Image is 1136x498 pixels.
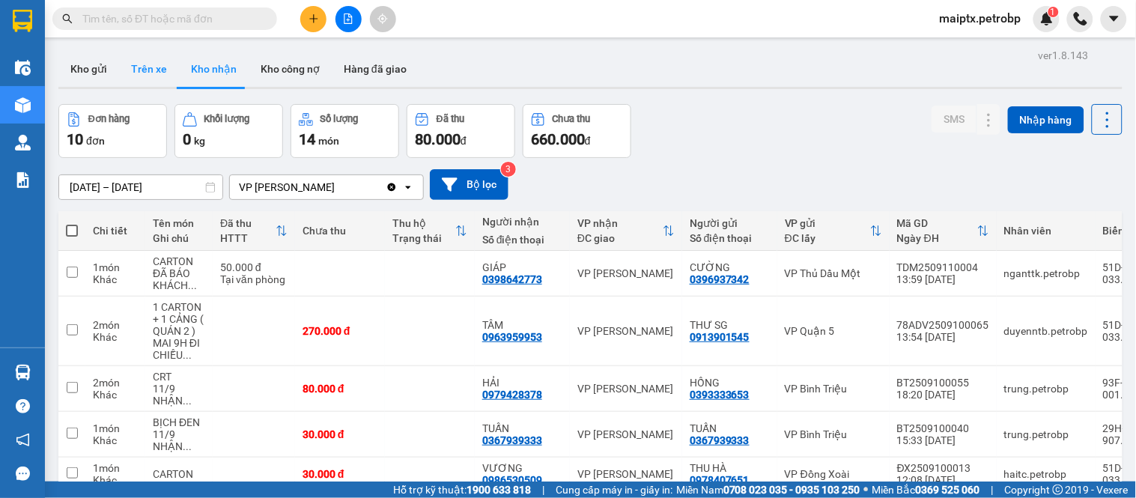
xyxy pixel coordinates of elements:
[1048,7,1059,17] sup: 1
[482,273,542,285] div: 0398642773
[303,468,377,480] div: 30.000 đ
[482,216,562,228] div: Người nhận
[690,377,770,389] div: HỒNG
[577,428,675,440] div: VP [PERSON_NAME]
[407,104,515,158] button: Đã thu80.000đ
[482,462,562,474] div: VƯƠNG
[386,181,398,193] svg: Clear value
[482,261,562,273] div: GIÁP
[93,319,138,331] div: 2 món
[93,273,138,285] div: Khác
[300,6,326,32] button: plus
[62,13,73,24] span: search
[93,434,138,446] div: Khác
[785,232,870,244] div: ĐC lấy
[785,428,882,440] div: VP Bình Triệu
[13,10,32,32] img: logo-vxr
[309,13,319,24] span: plus
[321,114,359,124] div: Số lượng
[59,175,222,199] input: Select a date range.
[93,331,138,343] div: Khác
[15,172,31,188] img: solution-icon
[1004,325,1088,337] div: duyenntb.petrobp
[15,97,31,113] img: warehouse-icon
[153,428,205,452] div: 11/9 NHẬN HÀNG
[343,13,353,24] span: file-add
[1051,7,1056,17] span: 1
[482,331,542,343] div: 0963959953
[482,377,562,389] div: HẢI
[1004,267,1088,279] div: nganttk.petrobp
[461,135,467,147] span: đ
[690,261,770,273] div: CƯỜNG
[239,180,335,195] div: VP [PERSON_NAME]
[1040,12,1054,25] img: icon-new-feature
[1004,468,1088,480] div: haitc.petrobp
[437,114,464,124] div: Đã thu
[183,130,191,148] span: 0
[897,474,989,486] div: 12:08 [DATE]
[556,482,672,498] span: Cung cấp máy in - giấy in:
[482,234,562,246] div: Số điện thoại
[1074,12,1087,25] img: phone-icon
[531,130,585,148] span: 660.000
[1101,6,1127,32] button: caret-down
[690,331,750,343] div: 0913901545
[393,482,531,498] span: Hỗ trợ kỹ thuật:
[213,211,295,251] th: Toggle SortBy
[220,232,276,244] div: HTTT
[690,273,750,285] div: 0396937342
[553,114,591,124] div: Chưa thu
[897,331,989,343] div: 13:54 [DATE]
[897,377,989,389] div: BT2509100055
[58,104,167,158] button: Đơn hàng10đơn
[332,51,419,87] button: Hàng đã giao
[16,399,30,413] span: question-circle
[303,383,377,395] div: 80.000 đ
[88,114,130,124] div: Đơn hàng
[690,389,750,401] div: 0393333653
[467,484,531,496] strong: 1900 633 818
[415,130,461,148] span: 80.000
[1039,47,1089,64] div: ver 1.8.143
[864,487,869,493] span: ⚪️
[204,114,250,124] div: Khối lượng
[336,180,338,195] input: Selected VP Minh Hưng.
[303,225,377,237] div: Chưa thu
[93,377,138,389] div: 2 món
[303,428,377,440] div: 30.000 đ
[153,337,205,361] div: MAI 9H ĐI CHIỀU ĐẾN
[916,484,980,496] strong: 0369 525 060
[690,217,770,229] div: Người gửi
[690,474,750,486] div: 0978407651
[482,434,542,446] div: 0367939333
[928,9,1033,28] span: maiptx.petrobp
[16,433,30,447] span: notification
[1053,485,1063,495] span: copyright
[392,217,455,229] div: Thu hộ
[67,130,83,148] span: 10
[93,422,138,434] div: 1 món
[93,225,138,237] div: Chi tiết
[482,422,562,434] div: TUẤN
[370,6,396,32] button: aim
[1108,12,1121,25] span: caret-down
[249,51,332,87] button: Kho công nợ
[1004,428,1088,440] div: trung.petrobp
[872,482,980,498] span: Miền Bắc
[523,104,631,158] button: Chưa thu660.000đ
[482,389,542,401] div: 0979428378
[153,371,205,383] div: CRT
[93,474,138,486] div: Khác
[183,349,192,361] span: ...
[303,325,377,337] div: 270.000 đ
[153,416,205,428] div: BỊCH ĐEN
[897,217,977,229] div: Mã GD
[577,232,663,244] div: ĐC giao
[932,106,976,133] button: SMS
[15,60,31,76] img: warehouse-icon
[690,462,770,474] div: THU HÀ
[897,261,989,273] div: TDM2509110004
[153,301,205,337] div: 1 CARTON + 1 CẢNG ( QUÁN 2 )
[377,13,388,24] span: aim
